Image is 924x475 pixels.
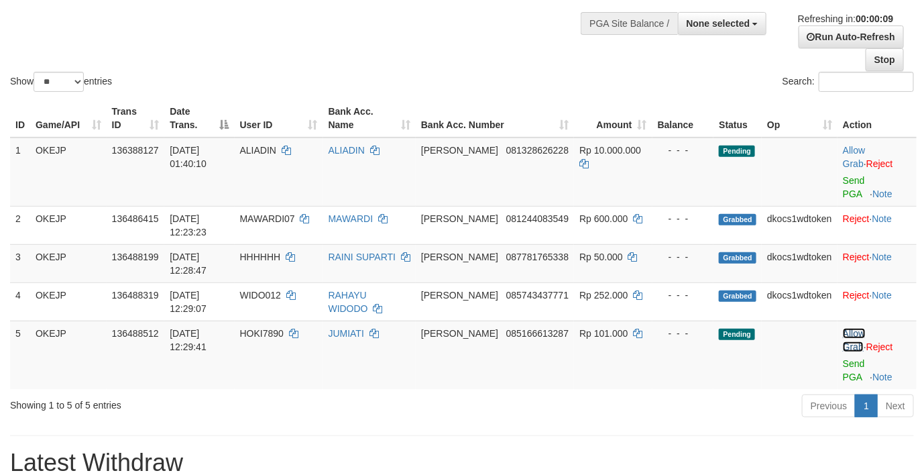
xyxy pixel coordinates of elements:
a: RAHAYU WIDODO [329,290,368,314]
span: 136488512 [112,328,159,339]
a: Send PGA [843,175,865,199]
input: Search: [819,72,914,92]
a: Next [877,394,914,417]
div: PGA Site Balance / [581,12,677,35]
td: dkocs1wdtoken [762,244,838,282]
th: ID [10,99,30,138]
span: ALIADIN [240,145,276,156]
span: [DATE] 12:23:23 [170,213,207,237]
span: Pending [719,329,755,340]
span: [DATE] 12:28:47 [170,252,207,276]
span: Grabbed [719,252,756,264]
a: Previous [802,394,856,417]
td: dkocs1wdtoken [762,282,838,321]
span: Copy 081328626228 to clipboard [506,145,569,156]
th: Bank Acc. Name: activate to sort column ascending [323,99,416,138]
span: · [843,145,866,169]
span: HOKI7890 [240,328,284,339]
th: Trans ID: activate to sort column ascending [107,99,165,138]
span: 136486415 [112,213,159,224]
span: Rp 252.000 [579,290,628,301]
th: Game/API: activate to sort column ascending [30,99,107,138]
a: ALIADIN [329,145,365,156]
td: OKEJP [30,282,107,321]
span: [DATE] 12:29:41 [170,328,207,352]
div: - - - [658,250,709,264]
span: [PERSON_NAME] [421,290,498,301]
span: Refreshing in: [798,13,893,24]
div: - - - [658,212,709,225]
a: Allow Grab [843,145,865,169]
span: WIDO012 [240,290,281,301]
td: OKEJP [30,138,107,207]
th: Status [713,99,762,138]
span: Pending [719,146,755,157]
td: · [838,282,917,321]
td: OKEJP [30,244,107,282]
span: MAWARDI07 [240,213,295,224]
a: Send PGA [843,358,865,382]
a: Note [872,372,892,382]
a: Note [872,189,892,199]
td: 5 [10,321,30,389]
a: JUMIATI [329,328,364,339]
select: Showentries [34,72,84,92]
a: Reject [843,290,870,301]
label: Search: [783,72,914,92]
a: Reject [843,252,870,262]
span: 136488199 [112,252,159,262]
span: [PERSON_NAME] [421,328,498,339]
th: Action [838,99,917,138]
span: Rp 101.000 [579,328,628,339]
td: · [838,244,917,282]
span: Grabbed [719,291,756,302]
span: [DATE] 01:40:10 [170,145,207,169]
label: Show entries [10,72,112,92]
span: None selected [687,18,750,29]
span: Copy 081244083549 to clipboard [506,213,569,224]
span: Copy 085166613287 to clipboard [506,328,569,339]
td: OKEJP [30,321,107,389]
a: Note [872,290,892,301]
span: Copy 085743437771 to clipboard [506,290,569,301]
a: Reject [843,213,870,224]
span: 136488319 [112,290,159,301]
td: 2 [10,206,30,244]
span: [PERSON_NAME] [421,145,498,156]
a: MAWARDI [329,213,373,224]
div: - - - [658,288,709,302]
span: Rp 10.000.000 [579,145,641,156]
span: Copy 087781765338 to clipboard [506,252,569,262]
td: 1 [10,138,30,207]
th: Date Trans.: activate to sort column descending [164,99,234,138]
a: Allow Grab [843,328,865,352]
div: - - - [658,144,709,157]
span: Rp 50.000 [579,252,623,262]
button: None selected [678,12,767,35]
span: HHHHHH [240,252,281,262]
a: Run Auto-Refresh [799,25,904,48]
span: Rp 600.000 [579,213,628,224]
strong: 00:00:09 [856,13,893,24]
td: · [838,321,917,389]
a: Reject [866,158,893,169]
th: Amount: activate to sort column ascending [574,99,652,138]
td: OKEJP [30,206,107,244]
a: Note [872,252,892,262]
td: · [838,138,917,207]
a: Note [872,213,892,224]
th: Balance [652,99,714,138]
td: · [838,206,917,244]
td: dkocs1wdtoken [762,206,838,244]
a: 1 [855,394,878,417]
span: [PERSON_NAME] [421,252,498,262]
td: 4 [10,282,30,321]
span: Grabbed [719,214,756,225]
a: RAINI SUPARTI [329,252,396,262]
th: Bank Acc. Number: activate to sort column ascending [416,99,574,138]
th: Op: activate to sort column ascending [762,99,838,138]
div: - - - [658,327,709,340]
span: [DATE] 12:29:07 [170,290,207,314]
span: · [843,328,866,352]
div: Showing 1 to 5 of 5 entries [10,393,375,412]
